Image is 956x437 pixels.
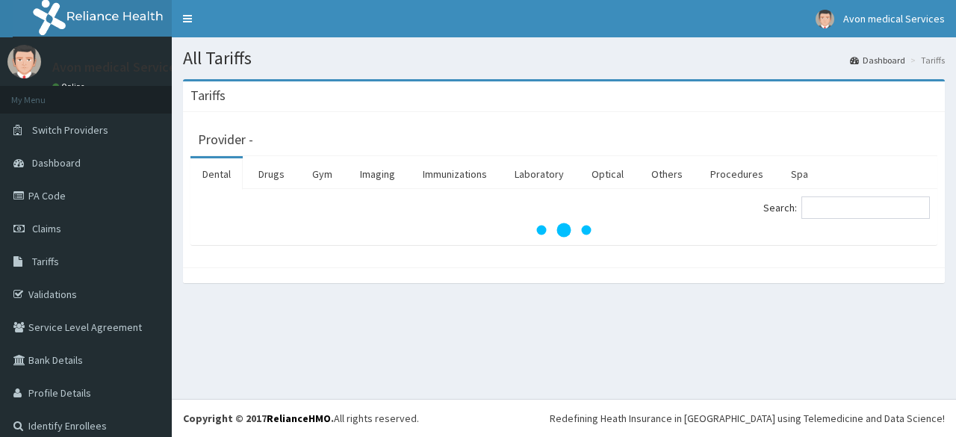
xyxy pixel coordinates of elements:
[534,200,594,260] svg: audio-loading
[267,412,331,425] a: RelianceHMO
[580,158,636,190] a: Optical
[348,158,407,190] a: Imaging
[639,158,695,190] a: Others
[32,222,61,235] span: Claims
[183,412,334,425] strong: Copyright © 2017 .
[52,61,182,74] p: Avon medical Services
[52,81,88,92] a: Online
[32,156,81,170] span: Dashboard
[763,196,930,219] label: Search:
[907,54,945,66] li: Tariffs
[850,54,905,66] a: Dashboard
[843,12,945,25] span: Avon medical Services
[816,10,834,28] img: User Image
[801,196,930,219] input: Search:
[32,123,108,137] span: Switch Providers
[7,45,41,78] img: User Image
[411,158,499,190] a: Immunizations
[32,255,59,268] span: Tariffs
[172,399,956,437] footer: All rights reserved.
[190,89,226,102] h3: Tariffs
[300,158,344,190] a: Gym
[183,49,945,68] h1: All Tariffs
[198,133,253,146] h3: Provider -
[550,411,945,426] div: Redefining Heath Insurance in [GEOGRAPHIC_DATA] using Telemedicine and Data Science!
[779,158,820,190] a: Spa
[503,158,576,190] a: Laboratory
[246,158,297,190] a: Drugs
[190,158,243,190] a: Dental
[698,158,775,190] a: Procedures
